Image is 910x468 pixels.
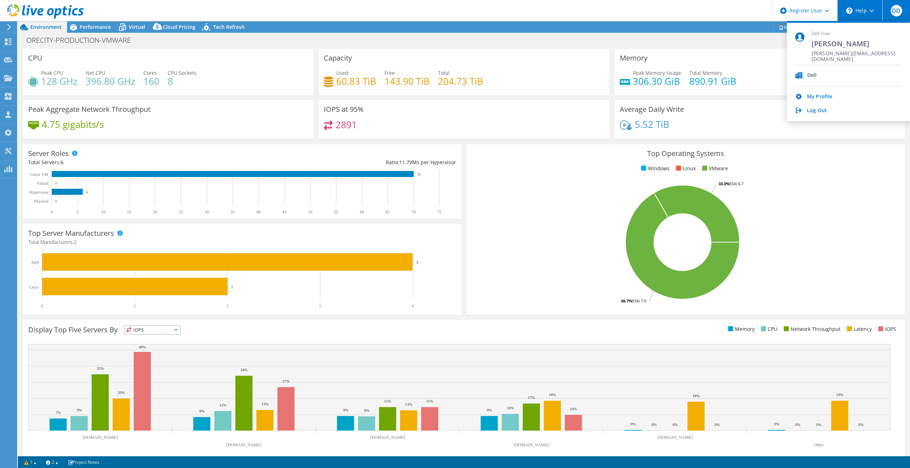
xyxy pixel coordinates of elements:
text: 20 [153,209,157,214]
text: 25 [179,209,183,214]
text: 0% [651,422,657,427]
h3: Top Server Manufacturers [28,229,114,237]
text: 4 [411,303,414,308]
text: 10 [101,209,106,214]
span: 6 [61,159,63,166]
span: Peak Memory Usage [633,69,681,76]
text: 9% [487,408,492,412]
h4: 890.91 GiB [689,77,736,85]
h3: CPU [28,54,42,62]
h3: Top Operating Systems [472,150,900,157]
span: DD [891,5,902,16]
text: 9% [364,408,369,412]
span: Used [336,69,348,76]
a: 1 [19,458,41,467]
li: Latency [845,325,872,333]
text: 35% [97,366,104,370]
span: 11.7 [399,159,409,166]
text: 70 [411,209,416,214]
h4: 204.73 TiB [438,77,483,85]
text: [DOMAIN_NAME] [658,435,693,440]
text: Cisco [29,285,39,290]
h4: Total Manufacturers: [28,238,456,246]
text: 19% [836,392,843,397]
h3: Memory [620,54,648,62]
li: Network Throughput [782,325,840,333]
tspan: ESXi 6.7 [730,181,743,186]
span: IOPS [124,326,180,334]
text: 6 [86,191,88,194]
li: Memory [726,325,755,333]
text: 0% [673,422,678,427]
text: 9% [77,408,82,412]
span: Peak CPU [41,69,63,76]
h4: 143.90 TiB [384,77,430,85]
text: 2 [226,303,229,308]
div: Total Servers: [28,158,242,166]
text: 9% [343,408,348,412]
text: 0 [41,303,43,308]
text: 34% [240,368,247,372]
span: Virtual [129,24,145,30]
tspan: 66.7% [621,298,632,303]
text: 45 [282,209,286,214]
text: 35 [230,209,235,214]
text: 75 [437,209,441,214]
text: [DOMAIN_NAME] [226,442,262,447]
text: 60 [360,209,364,214]
text: 0% [795,422,801,427]
text: [DOMAIN_NAME] [83,435,118,440]
h1: ORECITY-PRODUCTION-VMWARE [23,36,142,44]
text: 13% [261,402,269,406]
li: VMware [700,165,728,172]
a: Reports [772,22,807,33]
text: 15 [127,209,131,214]
h3: Peak Aggregate Network Throughput [28,105,150,113]
text: Virtual [37,181,49,186]
text: 15% [384,399,391,403]
a: My Profile [807,94,832,100]
text: 30 [205,209,209,214]
svg: \n [846,7,853,14]
span: Tech Refresh [213,24,245,30]
span: 2 [74,239,77,245]
span: Total Memory [689,69,722,76]
span: [PERSON_NAME] [812,39,902,48]
h4: 306.30 GiB [633,77,681,85]
text: 1 [134,303,136,308]
span: [PERSON_NAME][EMAIL_ADDRESS][DOMAIN_NAME] [812,51,902,57]
h3: Server Roles [28,150,69,157]
tspan: ESXi 7.0 [632,298,646,303]
text: 0 [51,209,53,214]
span: Free [384,69,395,76]
li: Linux [674,165,696,172]
span: Total [438,69,450,76]
span: Performance [80,24,111,30]
text: 2 [231,285,233,289]
text: 70 [417,173,421,176]
text: 55 [334,209,338,214]
text: [DOMAIN_NAME] [370,435,405,440]
text: 27% [282,379,290,383]
li: Windows [639,165,670,172]
text: Dell [31,260,39,265]
tspan: 33.3% [719,181,730,186]
h4: 128 GHz [41,77,77,85]
h4: 60.83 TiB [336,77,376,85]
text: Guest VM [30,172,48,177]
div: Ratio: VMs per Hypervisor [242,158,456,166]
li: IOPS [876,325,896,333]
text: 49% [139,345,146,349]
h3: Average Daily Write [620,105,684,113]
span: CPU Sockets [168,69,196,76]
text: 18% [549,392,556,397]
span: Net CPU [86,69,105,76]
span: Cloud Pricing [163,24,195,30]
text: 65 [385,209,390,214]
text: 17% [528,395,535,400]
text: 0% [630,422,636,426]
text: 4 [416,260,419,264]
text: 3 [319,303,321,308]
text: 8% [199,409,205,413]
h4: 2891 [336,121,357,129]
